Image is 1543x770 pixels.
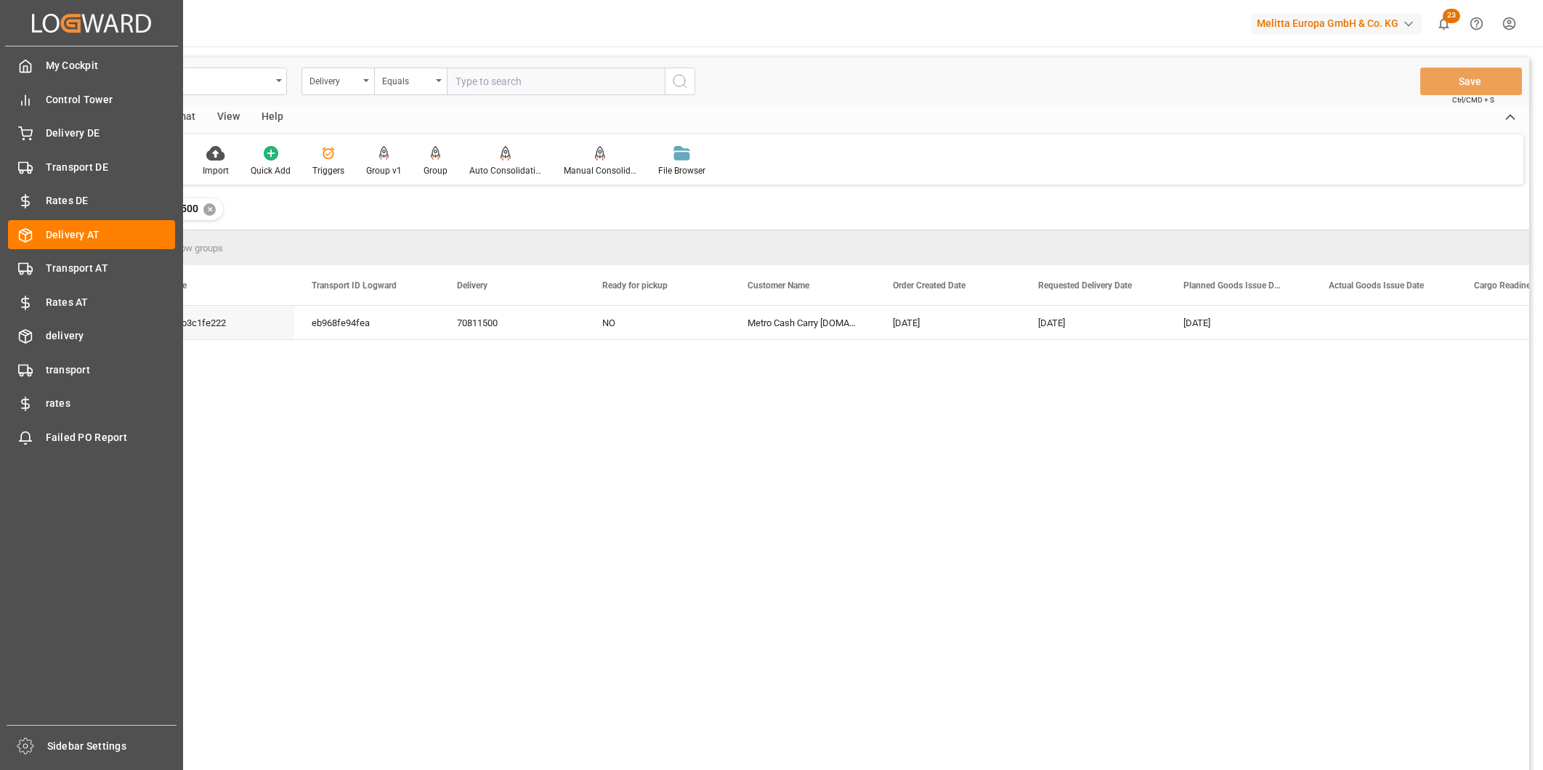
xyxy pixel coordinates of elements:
span: Rates AT [46,295,176,310]
div: Melitta Europa GmbH & Co. KG [1251,13,1422,34]
span: rates [46,396,176,411]
div: Auto Consolidation [469,164,542,177]
button: open menu [374,68,447,95]
div: Help [251,105,294,130]
span: My Cockpit [46,58,176,73]
a: Delivery DE [8,119,175,147]
span: Planned Goods Issue Date [1183,280,1281,291]
span: transport [46,362,176,378]
span: Transport ID Logward [312,280,397,291]
button: Help Center [1460,7,1493,40]
a: delivery [8,322,175,350]
span: Rates DE [46,193,176,208]
div: [DATE] [1166,306,1311,339]
span: Delivery [457,280,487,291]
span: Delivery DE [46,126,176,141]
div: NO [585,306,730,339]
div: Manual Consolidation [564,164,636,177]
div: [DATE] [875,306,1021,339]
button: Save [1420,68,1522,95]
div: Group v1 [366,164,402,177]
div: Triggers [312,164,344,177]
div: ✕ [203,203,216,216]
div: [DATE] [1021,306,1166,339]
span: 23 [1443,9,1460,23]
span: Delivery AT [46,227,176,243]
span: Order Created Date [893,280,965,291]
a: My Cockpit [8,52,175,80]
span: Actual Goods Issue Date [1329,280,1424,291]
input: Type to search [447,68,665,95]
button: open menu [301,68,374,95]
div: Quick Add [251,164,291,177]
span: Control Tower [46,92,176,108]
div: 70811500 [440,306,585,339]
span: Failed PO Report [46,430,176,445]
a: Transport DE [8,153,175,181]
span: Ctrl/CMD + S [1452,94,1494,105]
div: Delivery [309,71,359,88]
span: Ready for pickup [602,280,668,291]
a: Delivery AT [8,220,175,248]
button: Melitta Europa GmbH & Co. KG [1251,9,1427,37]
button: show 23 new notifications [1427,7,1460,40]
span: Requested Delivery Date [1038,280,1132,291]
a: Rates AT [8,288,175,316]
span: Transport AT [46,261,176,276]
span: Transport DE [46,160,176,175]
span: delivery [46,328,176,344]
button: search button [665,68,695,95]
div: eb968fe94fea [294,306,440,339]
div: d51b3c1fe222 [149,306,294,339]
div: Group [424,164,447,177]
a: Control Tower [8,85,175,113]
a: transport [8,355,175,384]
a: Failed PO Report [8,423,175,451]
a: Rates DE [8,187,175,215]
div: Equals [382,71,432,88]
a: rates [8,389,175,418]
div: Metro Cash Carry [DOMAIN_NAME] [730,306,875,339]
a: Transport AT [8,254,175,283]
div: View [206,105,251,130]
div: File Browser [658,164,705,177]
span: Customer Name [748,280,809,291]
span: Sidebar Settings [47,739,177,754]
div: Import [203,164,229,177]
